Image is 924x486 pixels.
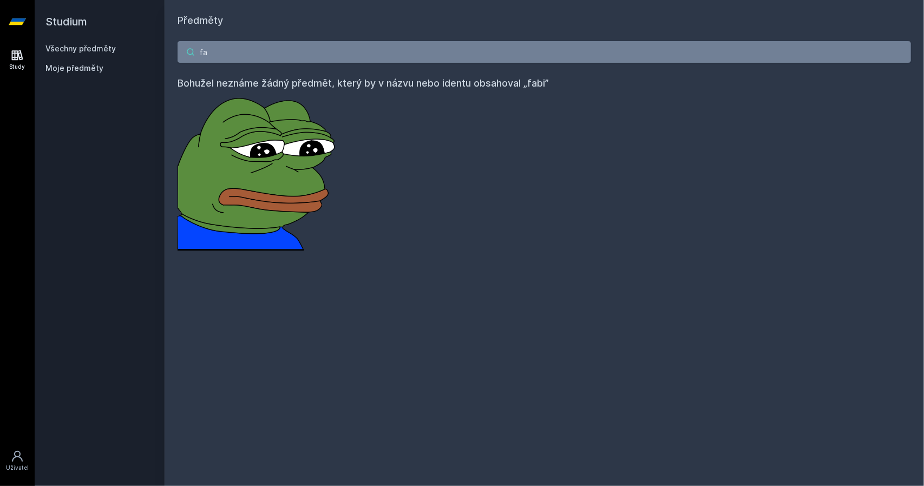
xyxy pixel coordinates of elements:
[2,444,32,477] a: Uživatel
[178,91,340,251] img: error_picture.png
[10,63,25,71] div: Study
[6,464,29,472] div: Uživatel
[2,43,32,76] a: Study
[45,63,103,74] span: Moje předměty
[45,44,116,53] a: Všechny předměty
[178,76,911,91] h4: Bohužel neznáme žádný předmět, který by v názvu nebo identu obsahoval „fabi”
[178,41,911,63] input: Název nebo ident předmětu…
[178,13,911,28] h1: Předměty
